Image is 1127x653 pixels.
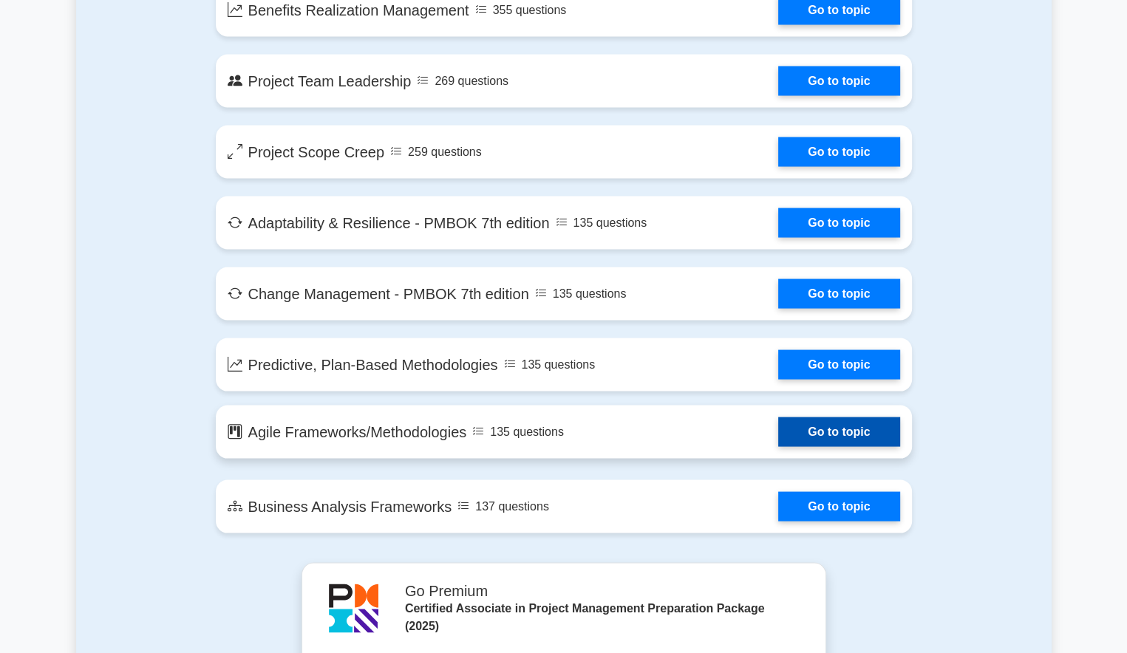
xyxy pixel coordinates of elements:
a: Go to topic [778,491,899,521]
a: Go to topic [778,137,899,166]
a: Go to topic [778,417,899,446]
a: Go to topic [778,349,899,379]
a: Go to topic [778,66,899,95]
a: Go to topic [778,278,899,308]
a: Go to topic [778,208,899,237]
